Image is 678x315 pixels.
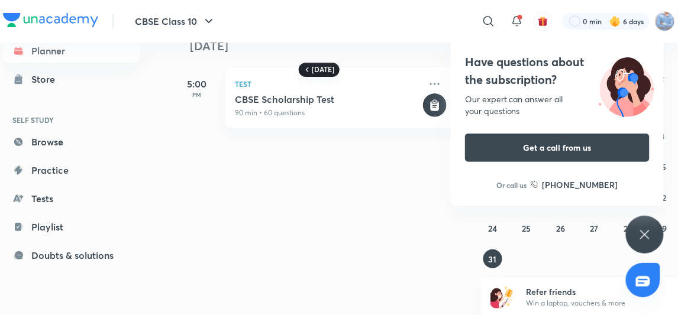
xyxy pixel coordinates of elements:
[590,223,599,234] abbr: August 27, 2025
[31,72,62,86] div: Store
[497,180,527,190] p: Or call us
[527,285,672,298] h6: Refer friends
[312,65,334,74] h6: [DATE]
[483,219,502,238] button: August 24, 2025
[235,108,421,118] p: 90 min • 60 questions
[489,254,497,265] abbr: August 31, 2025
[465,53,650,89] h4: Have questions about the subscription?
[3,67,140,91] a: Store
[3,187,140,210] a: Tests
[3,13,98,30] a: Company Logo
[585,219,604,238] button: August 27, 2025
[173,91,221,98] p: PM
[3,130,140,154] a: Browse
[655,11,675,31] img: sukhneet singh sidhu
[527,298,672,308] p: Win a laptop, vouchers & more
[3,243,140,267] a: Doubts & solutions
[556,223,565,234] abbr: August 26, 2025
[658,223,667,234] abbr: August 29, 2025
[3,158,140,182] a: Practice
[488,223,497,234] abbr: August 24, 2025
[624,223,633,234] abbr: August 28, 2025
[235,93,421,105] h5: CBSE Scholarship Test
[490,285,514,308] img: referral
[190,39,468,53] h4: [DATE]
[465,93,650,117] div: Our expert can answer all your questions
[522,223,531,234] abbr: August 25, 2025
[3,272,140,295] a: Free live classes
[589,53,664,117] img: ttu_illustration_new.svg
[3,110,140,130] h6: SELF STUDY
[538,16,548,27] img: avatar
[483,249,502,268] button: August 31, 2025
[543,178,618,191] h6: [PHONE_NUMBER]
[531,178,618,191] a: [PHONE_NUMBER]
[619,219,638,238] button: August 28, 2025
[534,12,553,31] button: avatar
[3,13,98,27] img: Company Logo
[128,9,223,33] button: CBSE Class 10
[3,39,140,63] a: Planner
[235,77,421,91] p: Test
[173,77,221,91] h5: 5:00
[517,219,536,238] button: August 25, 2025
[653,219,672,238] button: August 29, 2025
[3,215,140,239] a: Playlist
[609,15,621,27] img: streak
[551,219,570,238] button: August 26, 2025
[465,134,650,162] button: Get a call from us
